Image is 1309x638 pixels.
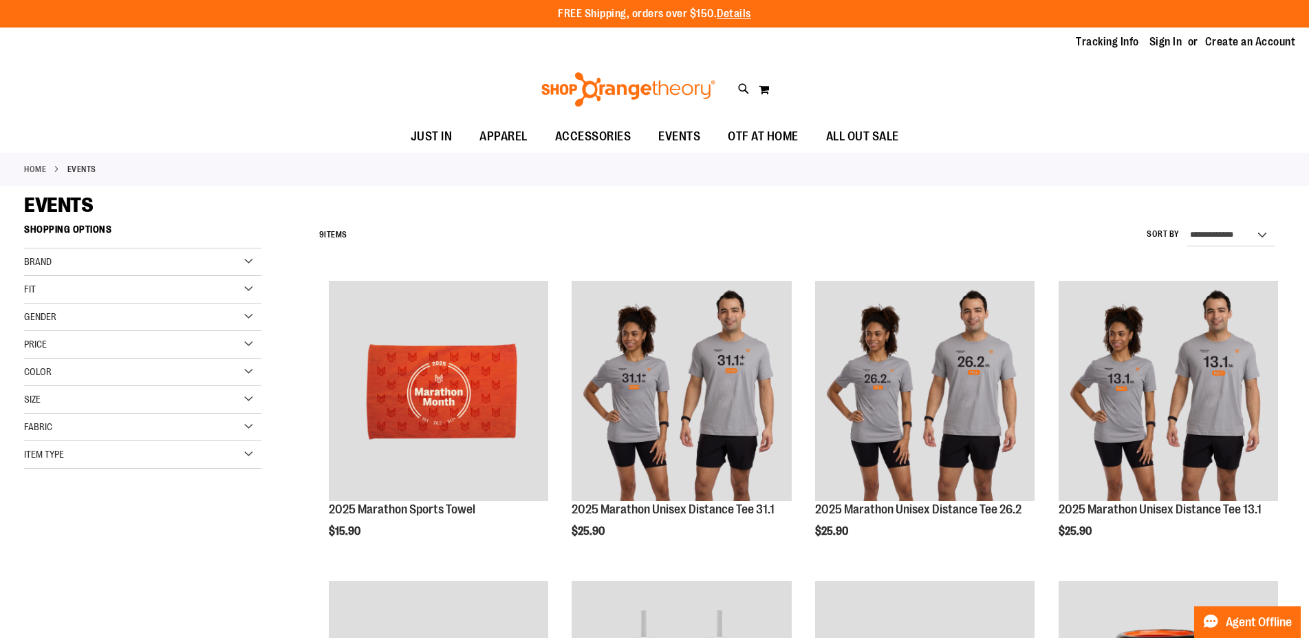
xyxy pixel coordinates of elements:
[24,414,261,441] div: Fabric
[1205,34,1296,50] a: Create an Account
[541,121,645,153] a: ACCESSORIES
[812,121,913,153] a: ALL OUT SALE
[24,366,52,377] span: Color
[572,281,791,502] a: 2025 Marathon Unisex Distance Tee 31.1
[329,281,548,500] img: 2025 Marathon Sports Towel
[815,281,1035,502] a: 2025 Marathon Unisex Distance Tee 26.2
[572,281,791,500] img: 2025 Marathon Unisex Distance Tee 31.1
[1149,34,1182,50] a: Sign In
[24,304,261,331] div: Gender
[322,274,555,572] div: product
[24,339,47,350] span: Price
[717,8,751,20] a: Details
[24,331,261,359] div: Price
[24,449,64,460] span: Item Type
[24,394,41,405] span: Size
[466,121,541,153] a: APPAREL
[479,121,528,152] span: APPAREL
[539,72,717,107] img: Shop Orangetheory
[555,121,631,152] span: ACCESSORIES
[24,284,36,295] span: Fit
[329,281,548,502] a: 2025 Marathon Sports Towel
[1076,34,1139,50] a: Tracking Info
[565,274,798,572] div: product
[397,121,466,153] a: JUST IN
[24,359,261,386] div: Color
[572,525,607,538] span: $25.90
[1059,281,1278,500] img: 2025 Marathon Unisex Distance Tee 13.1
[24,386,261,414] div: Size
[24,248,261,276] div: Brand
[1059,525,1094,538] span: $25.90
[815,525,850,538] span: $25.90
[319,230,325,240] span: 9
[728,121,799,152] span: OTF AT HOME
[24,441,261,469] div: Item Type
[1226,616,1292,629] span: Agent Offline
[815,502,1021,516] a: 2025 Marathon Unisex Distance Tee 26.2
[1059,502,1262,516] a: 2025 Marathon Unisex Distance Tee 13.1
[826,121,899,152] span: ALL OUT SALE
[24,276,261,304] div: Fit
[24,311,56,322] span: Gender
[24,193,93,217] span: EVENTS
[329,525,363,538] span: $15.90
[319,224,347,246] h2: Items
[1194,606,1301,638] button: Agent Offline
[411,121,453,152] span: JUST IN
[1059,281,1278,502] a: 2025 Marathon Unisex Distance Tee 13.1
[24,163,46,176] a: Home
[329,502,475,516] a: 2025 Marathon Sports Towel
[24,217,261,248] strong: Shopping Options
[714,121,812,153] a: OTF AT HOME
[1052,274,1285,572] div: product
[24,421,52,432] span: Fabric
[658,121,700,152] span: EVENTS
[1147,228,1180,240] label: Sort By
[24,256,52,267] span: Brand
[808,274,1041,572] div: product
[815,281,1035,500] img: 2025 Marathon Unisex Distance Tee 26.2
[558,6,751,22] p: FREE Shipping, orders over $150.
[67,163,96,176] strong: EVENTS
[645,121,714,152] a: EVENTS
[572,502,775,516] a: 2025 Marathon Unisex Distance Tee 31.1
